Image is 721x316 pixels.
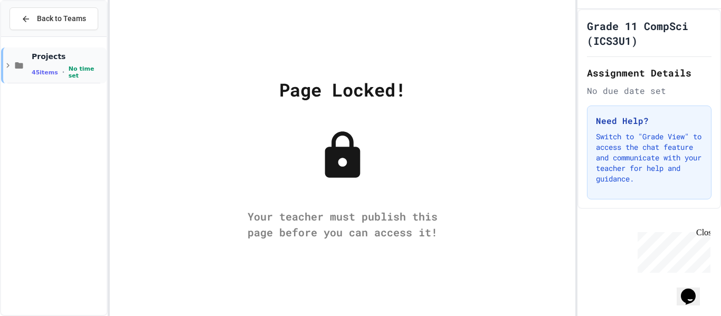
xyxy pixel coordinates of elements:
span: • [62,68,64,76]
div: Your teacher must publish this page before you can access it! [237,208,448,240]
span: Projects [32,52,105,61]
p: Switch to "Grade View" to access the chat feature and communicate with your teacher for help and ... [596,131,703,184]
div: No due date set [587,84,711,97]
button: Back to Teams [10,7,98,30]
iframe: chat widget [633,228,710,273]
div: Chat with us now!Close [4,4,73,67]
span: 45 items [32,69,58,76]
h1: Grade 11 CompSci (ICS3U1) [587,18,711,48]
span: Back to Teams [37,13,86,24]
iframe: chat widget [677,274,710,305]
h2: Assignment Details [587,65,711,80]
span: No time set [69,65,105,79]
h3: Need Help? [596,114,703,127]
div: Page Locked! [279,76,406,103]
